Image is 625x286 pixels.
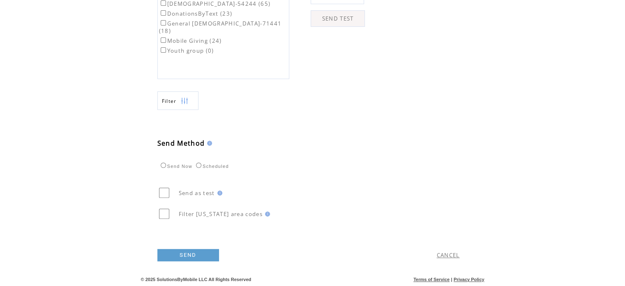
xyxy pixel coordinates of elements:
input: DonationsByText (23) [161,10,166,16]
label: General [DEMOGRAPHIC_DATA]-71441 (18) [159,20,282,35]
label: DonationsByText (23) [159,10,233,17]
label: Send Now [159,164,192,169]
input: General [DEMOGRAPHIC_DATA]-71441 (18) [161,20,166,26]
span: © 2025 SolutionsByMobile LLC All Rights Reserved [141,277,251,282]
a: SEND TEST [311,10,365,27]
span: | [451,277,452,282]
input: Youth group (0) [161,47,166,53]
img: help.gif [215,191,222,195]
a: Terms of Service [413,277,450,282]
span: Send as test [179,189,215,197]
span: Send Method [157,139,205,148]
img: help.gif [205,141,212,146]
label: Mobile Giving (24) [159,37,222,44]
a: Privacy Policy [454,277,484,282]
input: Mobile Giving (24) [161,37,166,43]
label: Youth group (0) [159,47,214,54]
span: Show filters [162,98,177,105]
label: Scheduled [194,164,229,169]
a: Filter [157,91,198,110]
a: CANCEL [437,251,460,259]
input: Send Now [161,163,166,168]
a: SEND [157,249,219,261]
span: Filter [US_STATE] area codes [179,210,263,218]
input: [DEMOGRAPHIC_DATA]-54244 (65) [161,0,166,6]
img: filters.png [181,92,188,110]
input: Scheduled [196,163,201,168]
img: help.gif [263,212,270,216]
